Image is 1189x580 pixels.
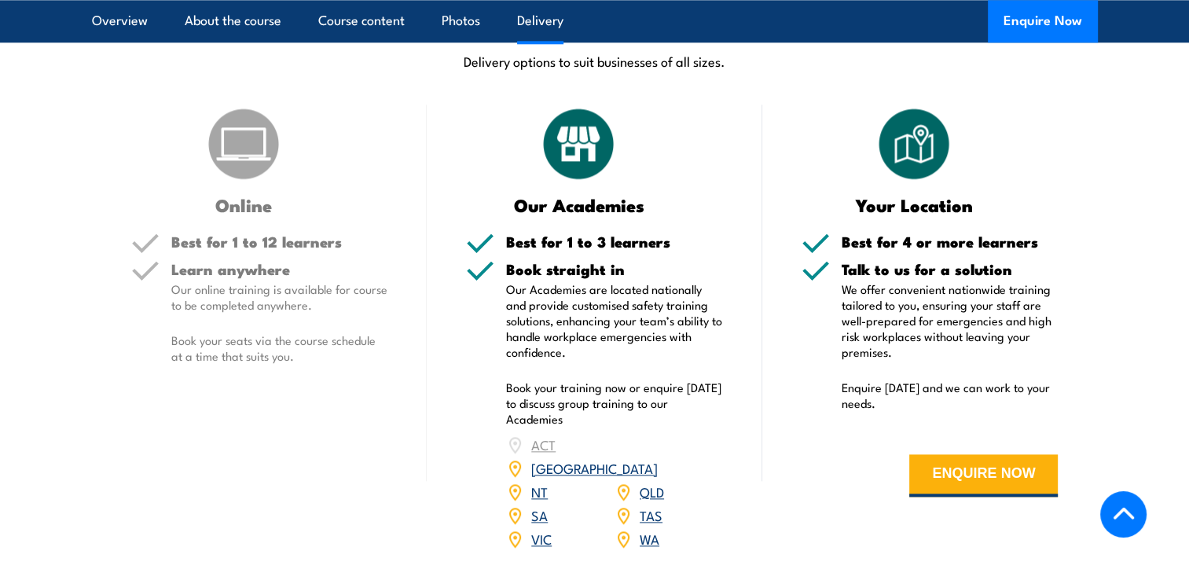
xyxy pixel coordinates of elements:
h5: Book straight in [506,262,723,277]
a: [GEOGRAPHIC_DATA] [531,458,658,477]
h3: Our Academies [466,196,692,214]
h5: Learn anywhere [171,262,388,277]
h5: Best for 4 or more learners [842,234,1059,249]
a: WA [640,529,659,548]
p: Our Academies are located nationally and provide customised safety training solutions, enhancing ... [506,281,723,360]
a: VIC [531,529,552,548]
a: QLD [640,482,664,501]
p: We offer convenient nationwide training tailored to you, ensuring your staff are well-prepared fo... [842,281,1059,360]
h5: Talk to us for a solution [842,262,1059,277]
h5: Best for 1 to 12 learners [171,234,388,249]
h3: Your Location [802,196,1027,214]
a: TAS [640,505,662,524]
h5: Best for 1 to 3 learners [506,234,723,249]
p: Our online training is available for course to be completed anywhere. [171,281,388,313]
p: Enquire [DATE] and we can work to your needs. [842,380,1059,411]
p: Book your seats via the course schedule at a time that suits you. [171,332,388,364]
button: ENQUIRE NOW [909,454,1058,497]
a: NT [531,482,548,501]
h3: Online [131,196,357,214]
p: Delivery options to suit businesses of all sizes. [92,52,1098,70]
a: SA [531,505,548,524]
p: Book your training now or enquire [DATE] to discuss group training to our Academies [506,380,723,427]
